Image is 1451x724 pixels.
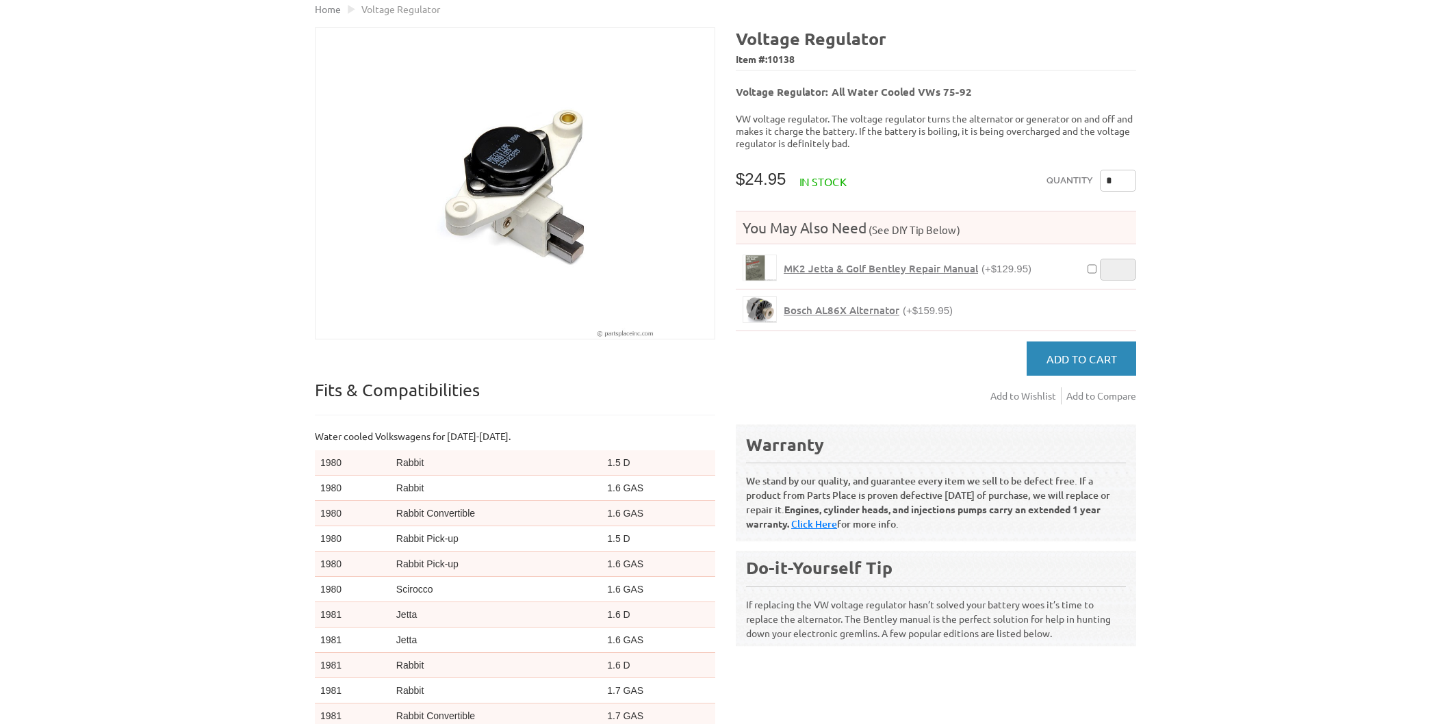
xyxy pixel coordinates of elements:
a: Add to Compare [1066,387,1136,404]
span: 10138 [767,53,795,65]
span: Bosch AL86X Alternator [784,303,899,317]
td: 1980 [315,500,391,526]
a: Home [315,3,341,15]
td: Rabbit Pick-up [391,551,602,576]
p: Fits & Compatibilities [315,379,715,415]
a: Click Here [791,517,837,530]
p: VW voltage regulator. The voltage regulator turns the alternator or generator on and off and make... [736,112,1136,149]
td: 1980 [315,551,391,576]
a: Bosch AL86X Alternator [743,296,777,323]
td: 1.7 GAS [602,677,715,703]
img: Voltage Regulator [316,28,715,339]
b: Do-it-Yourself Tip [746,556,893,578]
td: 1981 [315,652,391,677]
span: (See DIY Tip Below) [866,223,960,236]
td: 1.6 D [602,602,715,627]
td: 1981 [315,677,391,703]
p: We stand by our quality, and guarantee every item we sell to be defect free. If a product from Pa... [746,463,1126,531]
td: Rabbit [391,652,602,677]
label: Quantity [1046,170,1093,192]
td: 1.6 GAS [602,576,715,602]
td: Jetta [391,627,602,652]
span: MK2 Jetta & Golf Bentley Repair Manual [784,261,978,275]
td: 1.5 D [602,450,715,475]
td: 1.6 D [602,652,715,677]
td: 1980 [315,475,391,500]
a: Add to Wishlist [990,387,1062,404]
a: MK2 Jetta & Golf Bentley Repair Manual(+$129.95) [784,262,1031,275]
td: 1.5 D [602,526,715,551]
span: In stock [799,174,847,188]
div: Warranty [746,433,1126,456]
td: 1.6 GAS [602,500,715,526]
span: Add to Cart [1046,352,1117,365]
td: Jetta [391,602,602,627]
b: Engines, cylinder heads, and injections pumps carry an extended 1 year warranty. [746,503,1101,530]
td: 1980 [315,526,391,551]
b: Voltage Regulator: All Water Cooled VWs 75-92 [736,85,972,99]
span: (+$129.95) [981,263,1031,274]
button: Add to Cart [1027,341,1136,376]
img: MK2 Jetta & Golf Bentley Repair Manual [743,255,776,281]
td: Rabbit [391,475,602,500]
td: Rabbit Pick-up [391,526,602,551]
td: Rabbit [391,677,602,703]
td: 1980 [315,576,391,602]
span: (+$159.95) [903,305,953,316]
a: Bosch AL86X Alternator(+$159.95) [784,304,953,317]
td: 1980 [315,450,391,475]
p: Water cooled Volkswagens for [DATE]-[DATE]. [315,429,715,443]
img: Bosch AL86X Alternator [743,297,776,322]
span: Voltage Regulator [361,3,440,15]
span: $24.95 [736,170,786,188]
span: Item #: [736,50,1136,70]
td: Rabbit [391,450,602,475]
td: 1981 [315,602,391,627]
td: 1.6 GAS [602,475,715,500]
td: 1.6 GAS [602,627,715,652]
td: 1981 [315,627,391,652]
td: Scirocco [391,576,602,602]
td: 1.6 GAS [602,551,715,576]
b: Voltage Regulator [736,27,886,49]
p: If replacing the VW voltage regulator hasn’t solved your battery woes it’s time to replace the al... [746,586,1126,641]
h4: You May Also Need [736,218,1136,237]
a: MK2 Jetta & Golf Bentley Repair Manual [743,255,777,281]
td: Rabbit Convertible [391,500,602,526]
